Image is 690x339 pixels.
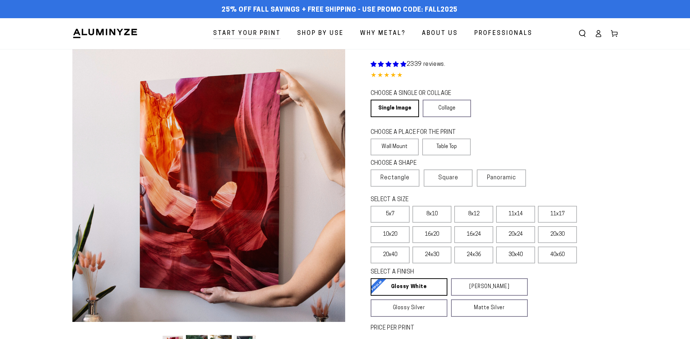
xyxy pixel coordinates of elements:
[538,247,577,263] label: 40x60
[438,174,458,182] span: Square
[454,247,493,263] label: 24x36
[222,6,458,14] span: 25% off FALL Savings + Free Shipping - Use Promo Code: FALL2025
[371,206,410,223] label: 5x7
[371,226,410,243] label: 10x20
[371,159,465,168] legend: CHOOSE A SHAPE
[496,247,535,263] label: 30x40
[412,226,451,243] label: 16x20
[538,226,577,243] label: 20x30
[451,278,528,296] a: [PERSON_NAME]
[297,28,344,39] span: Shop By Use
[423,100,471,117] a: Collage
[371,100,419,117] a: Single Image
[371,89,464,98] legend: CHOOSE A SINGLE OR COLLAGE
[371,324,618,332] label: PRICE PER PRINT
[416,24,463,43] a: About Us
[469,24,538,43] a: Professionals
[487,175,516,181] span: Panoramic
[412,247,451,263] label: 24x30
[371,128,464,137] legend: CHOOSE A PLACE FOR THE PRINT
[355,24,411,43] a: Why Metal?
[422,139,471,155] label: Table Top
[213,28,281,39] span: Start Your Print
[412,206,451,223] label: 8x10
[72,28,138,39] img: Aluminyze
[371,196,516,204] legend: SELECT A SIZE
[292,24,349,43] a: Shop By Use
[371,139,419,155] label: Wall Mount
[496,226,535,243] label: 20x24
[371,247,410,263] label: 20x40
[474,28,533,39] span: Professionals
[496,206,535,223] label: 11x14
[574,25,590,41] summary: Search our site
[451,299,528,317] a: Matte Silver
[380,174,410,182] span: Rectangle
[360,28,406,39] span: Why Metal?
[371,299,447,317] a: Glossy Silver
[371,278,447,296] a: Glossy White
[538,206,577,223] label: 11x17
[454,206,493,223] label: 8x12
[371,268,510,276] legend: SELECT A FINISH
[208,24,286,43] a: Start Your Print
[454,226,493,243] label: 16x24
[371,71,618,81] div: 4.84 out of 5.0 stars
[422,28,458,39] span: About Us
